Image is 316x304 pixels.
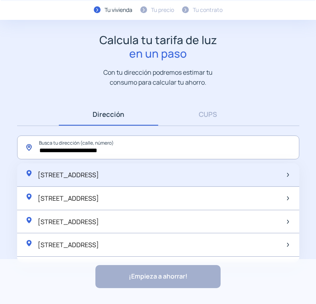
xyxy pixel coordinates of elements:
[287,220,289,224] img: arrow-next-item.svg
[59,103,158,126] a: Dirección
[193,6,223,14] div: Tu contrato
[287,173,289,177] img: arrow-next-item.svg
[25,169,33,177] img: location-pin-green.svg
[95,68,221,87] p: Con tu dirección podremos estimar tu consumo para calcular tu ahorro.
[105,6,132,14] div: Tu vivienda
[38,170,99,179] span: [STREET_ADDRESS]
[38,217,99,226] span: [STREET_ADDRESS]
[158,103,258,126] a: CUPS
[287,196,289,200] img: arrow-next-item.svg
[151,6,174,14] div: Tu precio
[25,193,33,201] img: location-pin-green.svg
[25,239,33,247] img: location-pin-green.svg
[99,33,217,60] h1: Calcula tu tarifa de luz
[287,243,289,247] img: arrow-next-item.svg
[25,216,33,224] img: location-pin-green.svg
[38,240,99,249] span: [STREET_ADDRESS]
[38,194,99,203] span: [STREET_ADDRESS]
[99,47,217,60] span: en un paso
